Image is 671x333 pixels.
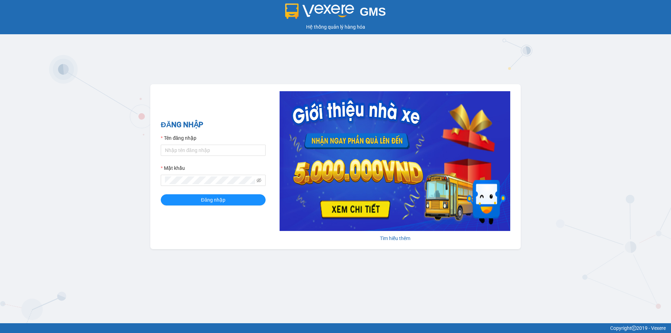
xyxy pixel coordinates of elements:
input: Tên đăng nhập [161,145,266,156]
img: logo 2 [285,3,354,19]
h2: ĐĂNG NHẬP [161,119,266,131]
input: Mật khẩu [165,176,255,184]
a: GMS [285,10,386,16]
div: Hệ thống quản lý hàng hóa [2,23,669,31]
label: Mật khẩu [161,164,185,172]
img: banner-0 [280,91,510,231]
div: Tìm hiểu thêm [280,234,510,242]
span: GMS [360,5,386,18]
span: Đăng nhập [201,196,225,204]
div: Copyright 2019 - Vexere [5,324,666,332]
button: Đăng nhập [161,194,266,205]
span: eye-invisible [257,178,261,183]
label: Tên đăng nhập [161,134,196,142]
span: copyright [632,326,636,331]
